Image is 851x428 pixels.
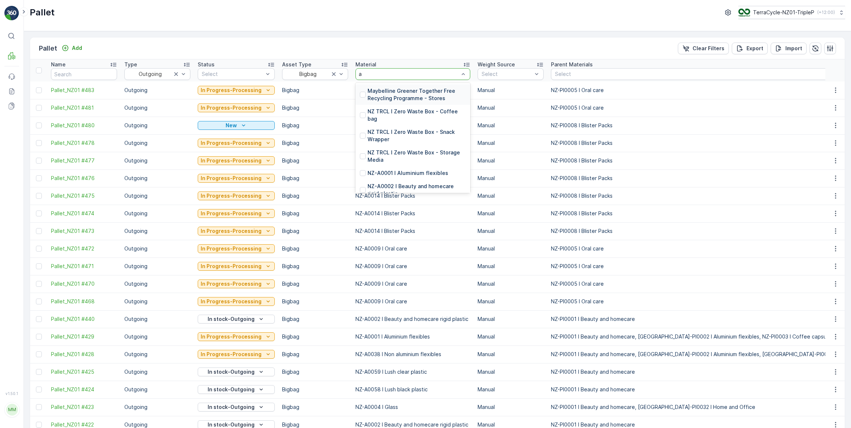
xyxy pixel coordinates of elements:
[51,210,117,217] a: Pallet_NZ01 #474
[124,263,190,270] p: Outgoing
[355,403,470,411] p: NZ-A0004 I Glass
[678,43,729,54] button: Clear Filters
[198,262,275,271] button: In Progress-Processing
[198,121,275,130] button: New
[355,368,470,376] p: NZ-A0059 I Lush clear plastic
[51,157,117,164] a: Pallet_NZ01 #477
[282,368,348,376] p: Bigbag
[478,315,544,323] p: Manual
[51,87,117,94] span: Pallet_NZ01 #483
[51,61,66,68] p: Name
[198,244,275,253] button: In Progress-Processing
[368,128,466,143] p: NZ TRCL I Zero Waste Box - Snack Wrapper
[51,403,117,411] a: Pallet_NZ01 #423
[124,315,190,323] p: Outgoing
[355,192,470,200] p: NZ-A0014 I Blister Packs
[36,211,42,216] div: Toggle Row Selected
[124,157,190,164] p: Outgoing
[124,61,137,68] p: Type
[482,70,532,78] p: Select
[368,169,448,177] p: NZ-A0001 I Aluminium flexibles
[36,351,42,357] div: Toggle Row Selected
[124,104,190,111] p: Outgoing
[282,61,311,68] p: Asset Type
[198,385,275,394] button: In stock-Outgoing
[124,227,190,235] p: Outgoing
[282,280,348,288] p: Bigbag
[355,245,470,252] p: NZ-A0009 I Oral care
[198,139,275,147] button: In Progress-Processing
[368,87,466,102] p: Maybelline Greener Together Free Recycling Programme - Stores
[478,61,515,68] p: Weight Source
[208,315,255,323] p: In stock-Outgoing
[51,298,117,305] span: Pallet_NZ01 #468
[201,192,262,200] p: In Progress-Processing
[355,315,470,323] p: NZ-A0002 I Beauty and homecare rigid plastic
[208,368,255,376] p: In stock-Outgoing
[355,333,470,340] p: NZ-A0001 I Aluminium flexibles
[36,246,42,252] div: Toggle Row Selected
[282,210,348,217] p: Bigbag
[36,404,42,410] div: Toggle Row Selected
[124,87,190,94] p: Outgoing
[732,43,768,54] button: Export
[478,245,544,252] p: Manual
[282,386,348,393] p: Bigbag
[478,104,544,111] p: Manual
[738,8,750,17] img: TC_7kpGtVS.png
[201,157,262,164] p: In Progress-Processing
[51,386,117,393] a: Pallet_NZ01 #424
[36,422,42,428] div: Toggle Row Selected
[478,386,544,393] p: Manual
[59,44,85,52] button: Add
[198,191,275,200] button: In Progress-Processing
[208,386,255,393] p: In stock-Outgoing
[124,368,190,376] p: Outgoing
[51,263,117,270] span: Pallet_NZ01 #471
[746,45,763,52] p: Export
[124,245,190,252] p: Outgoing
[36,228,42,234] div: Toggle Row Selected
[36,122,42,128] div: Toggle Row Selected
[478,192,544,200] p: Manual
[208,403,255,411] p: In stock-Outgoing
[478,227,544,235] p: Manual
[198,315,275,323] button: In stock-Outgoing
[282,139,348,147] p: Bigbag
[478,298,544,305] p: Manual
[51,175,117,182] a: Pallet_NZ01 #476
[36,299,42,304] div: Toggle Row Selected
[282,192,348,200] p: Bigbag
[36,175,42,181] div: Toggle Row Selected
[198,279,275,288] button: In Progress-Processing
[51,122,117,129] a: Pallet_NZ01 #480
[124,175,190,182] p: Outgoing
[201,298,262,305] p: In Progress-Processing
[355,227,470,235] p: NZ-A0014 I Blister Packs
[51,139,117,147] span: Pallet_NZ01 #478
[355,351,470,358] p: NZ-A0038 I Non aluminium flexibles
[198,209,275,218] button: In Progress-Processing
[4,397,19,422] button: MM
[36,369,42,375] div: Toggle Row Selected
[201,333,262,340] p: In Progress-Processing
[198,297,275,306] button: In Progress-Processing
[51,351,117,358] a: Pallet_NZ01 #428
[201,87,262,94] p: In Progress-Processing
[51,315,117,323] a: Pallet_NZ01 #440
[201,263,262,270] p: In Progress-Processing
[51,104,117,111] a: Pallet_NZ01 #481
[36,87,42,93] div: Toggle Row Selected
[478,351,544,358] p: Manual
[226,122,237,129] p: New
[124,403,190,411] p: Outgoing
[478,263,544,270] p: Manual
[124,280,190,288] p: Outgoing
[124,139,190,147] p: Outgoing
[51,192,117,200] span: Pallet_NZ01 #475
[738,6,845,19] button: TerraCycle-NZ01-TripleP(+12:00)
[355,210,470,217] p: NZ-A0014 I Blister Packs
